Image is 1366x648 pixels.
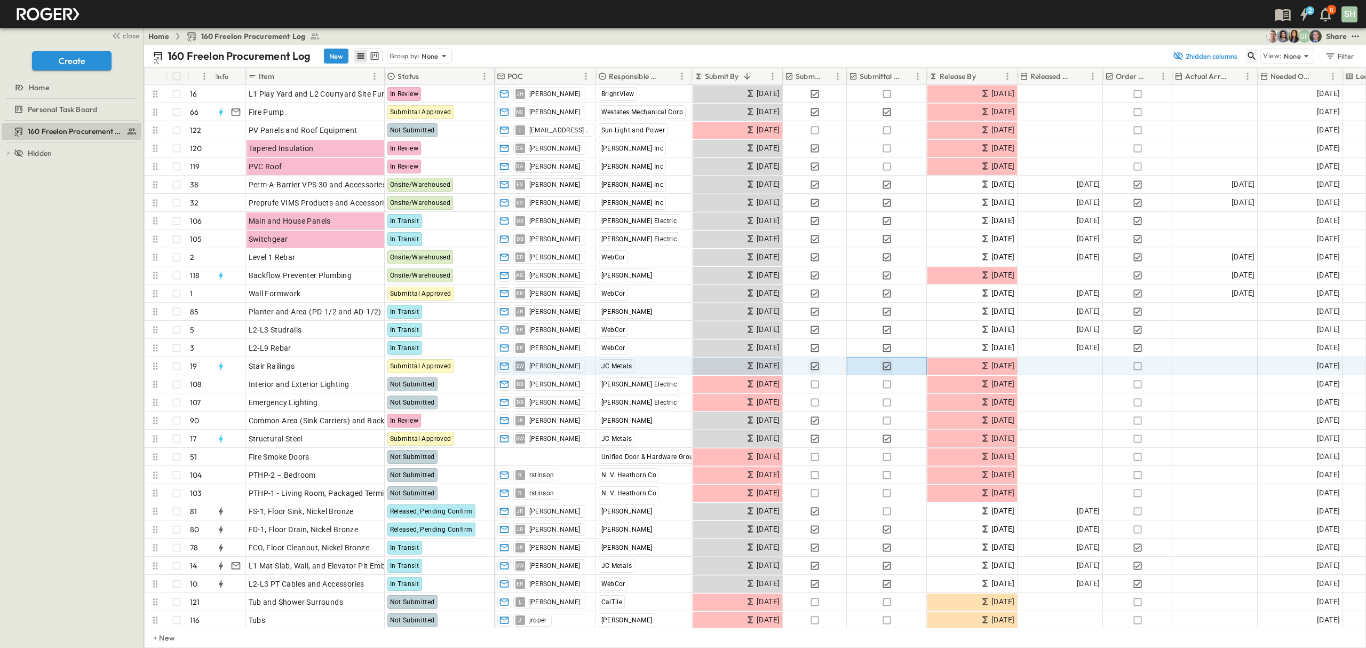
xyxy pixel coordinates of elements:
[1317,142,1340,154] span: [DATE]
[911,70,924,83] button: Menu
[991,451,1014,463] span: [DATE]
[529,180,581,189] span: [PERSON_NAME]
[831,70,844,83] button: Menu
[1232,287,1254,299] span: [DATE]
[1321,49,1357,64] button: Filter
[390,108,451,116] span: Submittal Approved
[1077,233,1100,245] span: [DATE]
[1317,233,1340,245] span: [DATE]
[529,217,581,225] span: [PERSON_NAME]
[601,290,625,297] span: WebCor
[757,378,780,390] span: [DATE]
[676,70,688,83] button: Menu
[390,326,419,334] span: In Transit
[29,82,49,93] span: Home
[1317,360,1340,372] span: [DATE]
[991,323,1014,336] span: [DATE]
[601,235,677,243] span: [PERSON_NAME] Electric
[190,89,197,99] p: 16
[1077,196,1100,209] span: [DATE]
[249,306,382,317] span: Planter and Area (PD-1/2 and AD-1/2)
[529,162,581,171] span: [PERSON_NAME]
[249,433,303,444] span: Structural Steel
[190,415,199,426] p: 90
[529,326,581,334] span: [PERSON_NAME]
[390,453,435,461] span: Not Submitted
[991,178,1014,191] span: [DATE]
[190,143,202,154] p: 120
[516,366,525,366] span: SW
[1317,378,1340,390] span: [DATE]
[757,287,780,299] span: [DATE]
[766,70,779,83] button: Menu
[123,30,139,41] span: close
[529,398,581,407] span: [PERSON_NAME]
[991,233,1014,245] span: [DATE]
[390,471,435,479] span: Not Submitted
[478,70,491,83] button: Menu
[187,68,214,85] div: #
[1317,88,1340,100] span: [DATE]
[201,31,306,42] span: 160 Freelon Procurement Log
[1298,30,1311,43] div: Steven Habon (shabon@guzmangc.com)
[1317,287,1340,299] span: [DATE]
[705,71,739,82] p: Submit By
[991,142,1014,154] span: [DATE]
[168,49,311,64] p: 160 Freelon Procurement Log
[1317,269,1340,281] span: [DATE]
[390,235,419,243] span: In Transit
[601,181,664,188] span: [PERSON_NAME] Inc
[601,217,677,225] span: [PERSON_NAME] Electric
[190,270,200,281] p: 118
[609,71,662,82] p: Responsible Contractor
[249,325,302,335] span: L2-L3 Studrails
[390,254,451,261] span: Onsite/Warehoused
[249,488,464,499] span: PTHP-1 - Living Room, Packaged Terminal Heat Pump (PTHP)
[1317,215,1340,227] span: [DATE]
[757,269,780,281] span: [DATE]
[991,160,1014,172] span: [DATE]
[190,433,196,444] p: 17
[529,344,581,352] span: [PERSON_NAME]
[978,70,990,82] button: Sort
[757,106,780,118] span: [DATE]
[422,51,439,61] p: None
[190,288,193,299] p: 1
[390,217,419,225] span: In Transit
[216,61,229,91] div: Info
[1317,432,1340,445] span: [DATE]
[601,254,625,261] span: WebCor
[1324,50,1355,62] div: Filter
[757,432,780,445] span: [DATE]
[757,396,780,408] span: [DATE]
[517,184,523,185] span: ES
[517,329,523,330] span: ER
[991,88,1014,100] span: [DATE]
[757,233,780,245] span: [DATE]
[1317,451,1340,463] span: [DATE]
[1315,70,1327,82] button: Sort
[757,88,780,100] span: [DATE]
[1232,251,1254,263] span: [DATE]
[1185,71,1227,82] p: Actual Arrival
[991,487,1014,499] span: [DATE]
[390,51,420,61] p: Group by:
[190,197,198,208] p: 32
[757,178,780,191] span: [DATE]
[390,399,435,406] span: Not Submitted
[2,80,139,95] a: Home
[390,199,451,207] span: Onsite/Warehoused
[190,107,198,117] p: 66
[1317,178,1340,191] span: [DATE]
[1317,469,1340,481] span: [DATE]
[1317,106,1340,118] span: [DATE]
[1317,342,1340,354] span: [DATE]
[190,252,194,263] p: 2
[190,361,197,372] p: 19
